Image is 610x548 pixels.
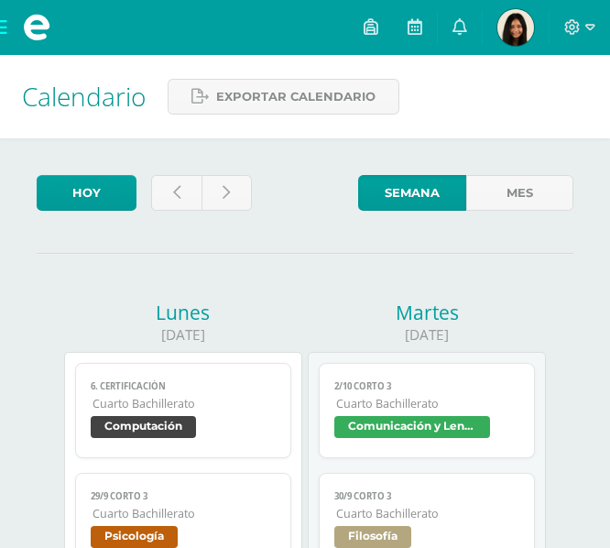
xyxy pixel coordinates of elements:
[336,506,518,521] span: Cuarto Bachillerato
[334,490,518,502] span: 30/9 Corto 3
[319,363,534,458] a: 2/10 Corto 3Cuarto BachilleratoComunicación y Lenguaje
[91,416,196,438] span: Computación
[64,325,302,345] div: [DATE]
[37,175,136,211] a: Hoy
[358,175,465,211] a: Semana
[64,300,302,325] div: Lunes
[334,416,490,438] span: Comunicación y Lenguaje
[308,325,546,345] div: [DATE]
[334,380,518,392] span: 2/10 Corto 3
[334,526,411,548] span: Filosofía
[22,79,146,114] span: Calendario
[168,79,399,115] a: Exportar calendario
[497,9,534,46] img: b3a8aefbe2e94f7df0e575cc79ce3014.png
[75,363,290,458] a: 6. CertificaciónCuarto BachilleratoComputación
[216,80,376,114] span: Exportar calendario
[91,380,275,392] span: 6. Certificación
[93,396,275,411] span: Cuarto Bachillerato
[91,490,275,502] span: 29/9 Corto 3
[93,506,275,521] span: Cuarto Bachillerato
[336,396,518,411] span: Cuarto Bachillerato
[91,526,178,548] span: Psicología
[466,175,573,211] a: Mes
[308,300,546,325] div: Martes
